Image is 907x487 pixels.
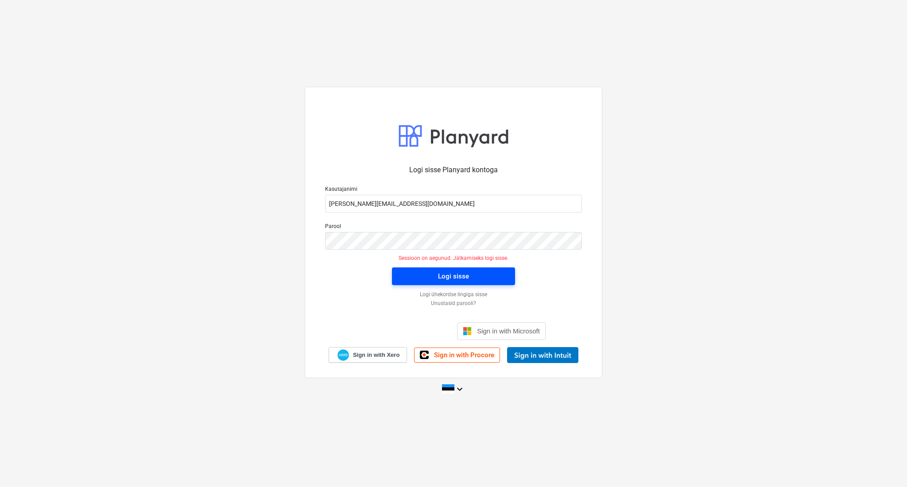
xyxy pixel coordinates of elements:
p: Sessioon on aegunud. Jätkamiseks logi sisse. [320,255,587,262]
span: Sign in with Xero [353,351,399,359]
span: Sign in with Microsoft [477,327,540,335]
span: Sign in with Procore [434,351,494,359]
iframe: Sign in with Google Button [357,321,454,341]
a: Sign in with Procore [414,348,500,363]
p: Kasutajanimi [325,186,582,195]
a: Unustasid parooli? [321,300,586,307]
a: Sign in with Xero [329,347,407,363]
button: Logi sisse [392,267,515,285]
div: Logi sisse [438,271,469,282]
p: Logi sisse Planyard kontoga [325,165,582,175]
p: Parool [325,223,582,232]
iframe: Chat Widget [863,444,907,487]
input: Kasutajanimi [325,195,582,213]
img: Microsoft logo [463,327,472,336]
a: Logi ühekordse lingiga sisse [321,291,586,298]
i: keyboard_arrow_down [454,384,465,394]
img: Xero logo [337,349,349,361]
